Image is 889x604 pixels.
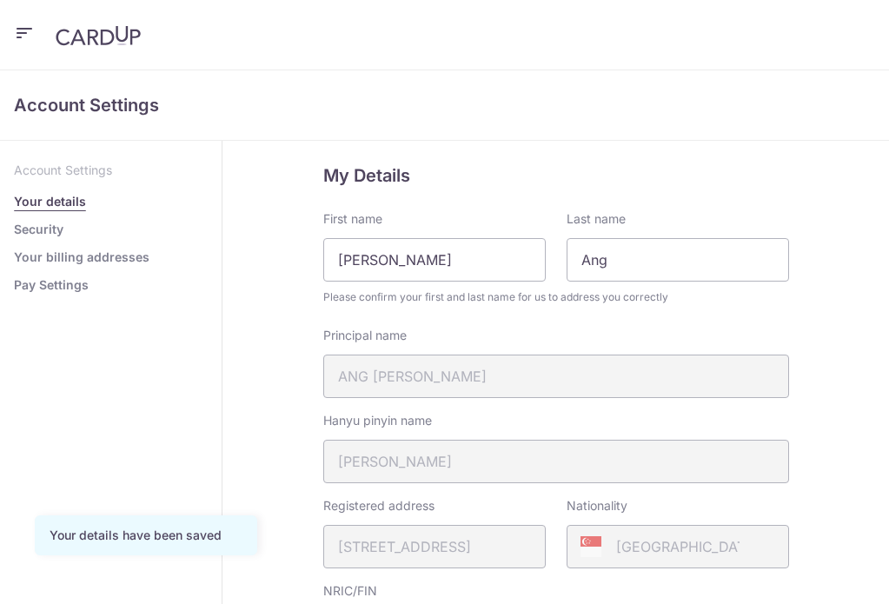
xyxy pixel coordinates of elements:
[323,210,382,228] label: First name
[14,91,875,119] h4: Account Settings
[778,552,872,595] iframe: Opens a widget where you can find more information
[323,327,407,344] label: Principal name
[567,210,626,228] label: Last name
[323,238,546,282] input: First name
[323,582,377,600] label: NRIC/FIN
[56,25,141,46] img: CardUp
[14,221,63,238] a: Security
[323,412,432,429] label: Hanyu pinyin name
[50,527,242,544] div: Your details have been saved
[14,193,86,210] a: Your details
[567,497,627,514] label: Nationality
[567,238,789,282] input: Last name
[14,249,149,266] a: Your billing addresses
[323,162,789,189] h5: My Details
[323,497,435,514] label: Registered address
[14,276,89,294] a: Pay Settings
[323,289,789,306] span: Please confirm your first and last name for us to address you correctly
[14,162,208,179] p: Account Settings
